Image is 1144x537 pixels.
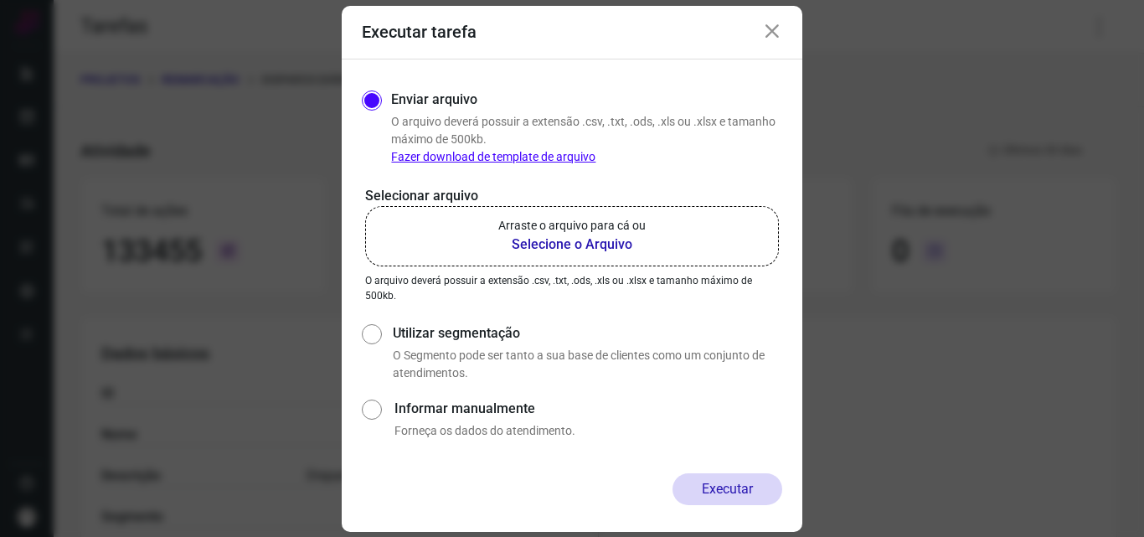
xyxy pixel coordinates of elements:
button: Executar [672,473,782,505]
label: Informar manualmente [394,399,782,419]
label: Enviar arquivo [391,90,477,110]
p: Arraste o arquivo para cá ou [498,217,646,235]
p: O arquivo deverá possuir a extensão .csv, .txt, .ods, .xls ou .xlsx e tamanho máximo de 500kb. [365,273,779,303]
a: Fazer download de template de arquivo [391,150,595,163]
b: Selecione o Arquivo [498,235,646,255]
p: Forneça os dados do atendimento. [394,422,782,440]
h3: Executar tarefa [362,22,477,42]
p: O arquivo deverá possuir a extensão .csv, .txt, .ods, .xls ou .xlsx e tamanho máximo de 500kb. [391,113,782,166]
p: O Segmento pode ser tanto a sua base de clientes como um conjunto de atendimentos. [393,347,782,382]
p: Selecionar arquivo [365,186,779,206]
label: Utilizar segmentação [393,323,782,343]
